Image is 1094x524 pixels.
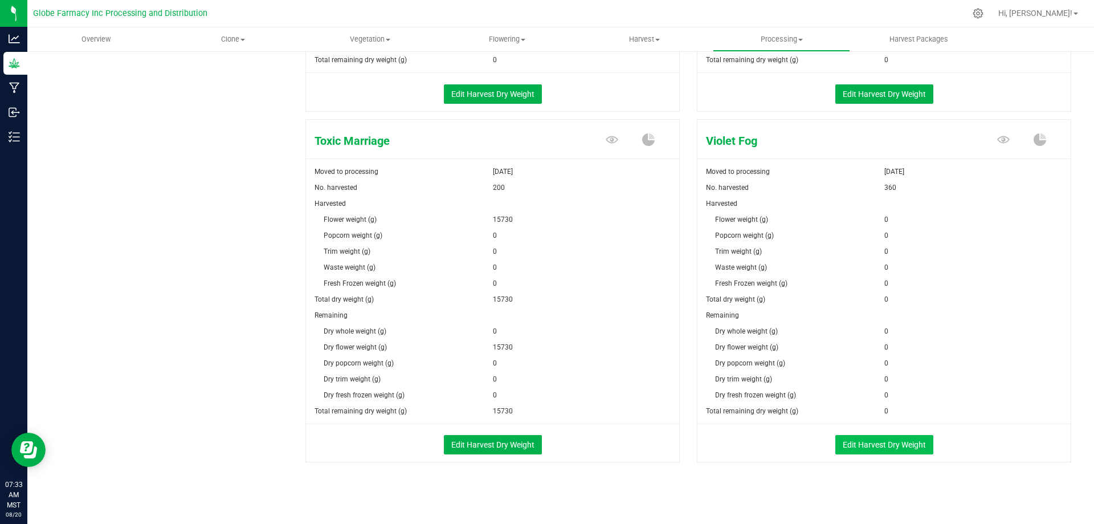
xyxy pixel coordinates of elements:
[715,343,778,351] span: Dry flower weight (g)
[715,327,778,335] span: Dry whole weight (g)
[493,259,497,275] span: 0
[324,279,396,287] span: Fresh Frozen weight (g)
[324,263,375,271] span: Waste weight (g)
[302,34,438,44] span: Vegetation
[324,375,381,383] span: Dry trim weight (g)
[884,387,888,403] span: 0
[165,27,302,51] a: Clone
[706,200,737,208] span: Harvested
[27,27,165,51] a: Overview
[713,27,850,51] a: Processing
[884,52,888,68] span: 0
[315,407,407,415] span: Total remaining dry weight (g)
[444,84,542,104] button: Edit Harvest Dry Weight
[835,435,933,454] button: Edit Harvest Dry Weight
[439,27,576,51] a: Flowering
[884,212,888,228] span: 0
[315,311,348,319] span: Remaining
[324,391,405,399] span: Dry fresh frozen weight (g)
[5,480,22,510] p: 07:33 AM MST
[998,9,1072,18] span: Hi, [PERSON_NAME]!
[9,58,20,69] inline-svg: Grow
[324,231,382,239] span: Popcorn weight (g)
[493,323,497,339] span: 0
[324,247,370,255] span: Trim weight (g)
[306,132,554,149] span: Toxic Marriage
[493,355,497,371] span: 0
[165,34,301,44] span: Clone
[715,216,768,224] span: Flower weight (g)
[493,387,497,403] span: 0
[493,291,513,307] span: 15730
[715,263,767,271] span: Waste weight (g)
[315,168,378,176] span: Moved to processing
[493,371,497,387] span: 0
[884,291,888,307] span: 0
[5,510,22,519] p: 08/20
[33,9,207,18] span: Globe Farmacy Inc Processing and Distribution
[576,27,713,51] a: Harvest
[66,34,126,44] span: Overview
[884,371,888,387] span: 0
[884,259,888,275] span: 0
[577,34,713,44] span: Harvest
[706,56,798,64] span: Total remaining dry weight (g)
[493,339,513,355] span: 15730
[301,27,439,51] a: Vegetation
[835,84,933,104] button: Edit Harvest Dry Weight
[324,216,377,224] span: Flower weight (g)
[324,327,386,335] span: Dry whole weight (g)
[706,311,739,319] span: Remaining
[11,433,46,467] iframe: Resource center
[444,435,542,454] button: Edit Harvest Dry Weight
[884,164,904,180] span: [DATE]
[697,132,946,149] span: Violet Fog
[493,212,513,228] span: 15730
[706,184,749,192] span: No. harvested
[715,279,787,287] span: Fresh Frozen weight (g)
[715,231,774,239] span: Popcorn weight (g)
[884,180,896,196] span: 360
[493,52,497,68] span: 0
[9,107,20,118] inline-svg: Inbound
[315,200,346,208] span: Harvested
[493,180,505,196] span: 200
[324,343,387,351] span: Dry flower weight (g)
[971,8,985,19] div: Manage settings
[850,27,987,51] a: Harvest Packages
[493,243,497,259] span: 0
[706,295,765,303] span: Total dry weight (g)
[715,359,785,367] span: Dry popcorn weight (g)
[706,407,798,415] span: Total remaining dry weight (g)
[9,33,20,44] inline-svg: Analytics
[884,403,888,419] span: 0
[493,228,497,243] span: 0
[493,275,497,291] span: 0
[884,228,888,243] span: 0
[884,339,888,355] span: 0
[324,359,394,367] span: Dry popcorn weight (g)
[884,243,888,259] span: 0
[715,391,796,399] span: Dry fresh frozen weight (g)
[884,275,888,291] span: 0
[315,184,357,192] span: No. harvested
[715,247,762,255] span: Trim weight (g)
[315,295,374,303] span: Total dry weight (g)
[9,131,20,143] inline-svg: Inventory
[874,34,964,44] span: Harvest Packages
[439,34,575,44] span: Flowering
[715,375,772,383] span: Dry trim weight (g)
[884,355,888,371] span: 0
[706,168,770,176] span: Moved to processing
[713,34,850,44] span: Processing
[9,82,20,94] inline-svg: Manufacturing
[315,56,407,64] span: Total remaining dry weight (g)
[884,323,888,339] span: 0
[493,403,513,419] span: 15730
[493,164,513,180] span: [DATE]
